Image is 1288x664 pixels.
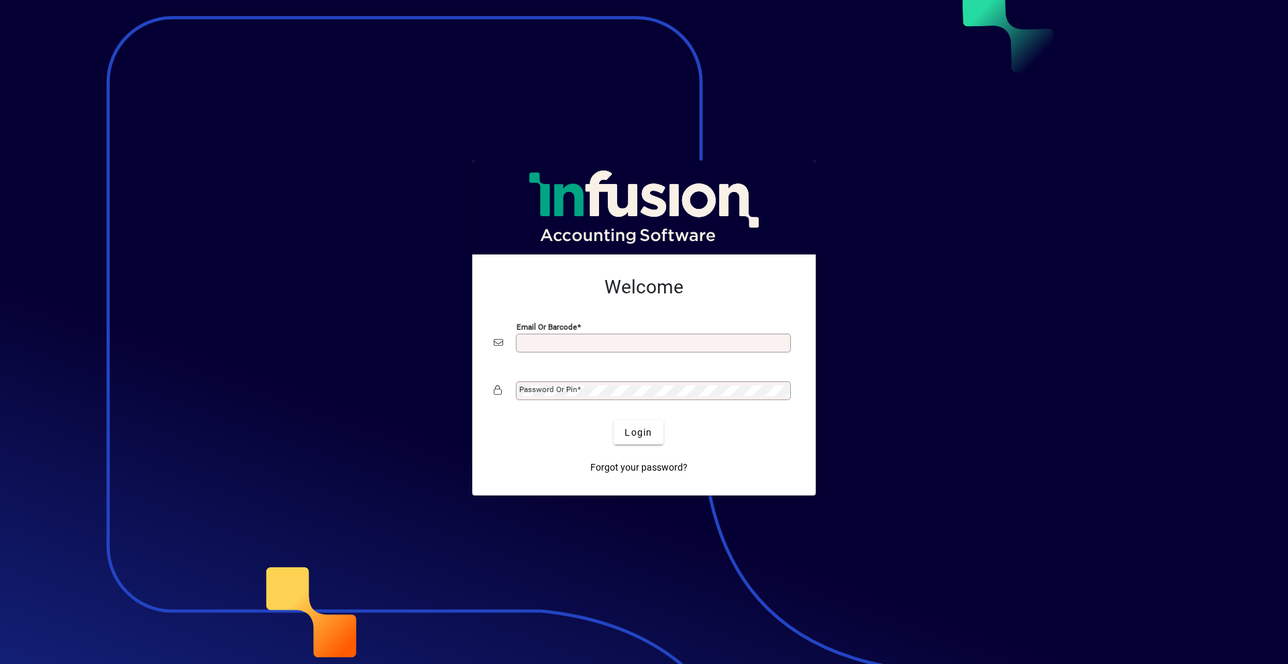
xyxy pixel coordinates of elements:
[517,322,577,332] mat-label: Email or Barcode
[625,426,652,440] span: Login
[494,276,794,299] h2: Welcome
[519,385,577,394] mat-label: Password or Pin
[590,461,688,475] span: Forgot your password?
[585,455,693,479] a: Forgot your password?
[614,420,663,444] button: Login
